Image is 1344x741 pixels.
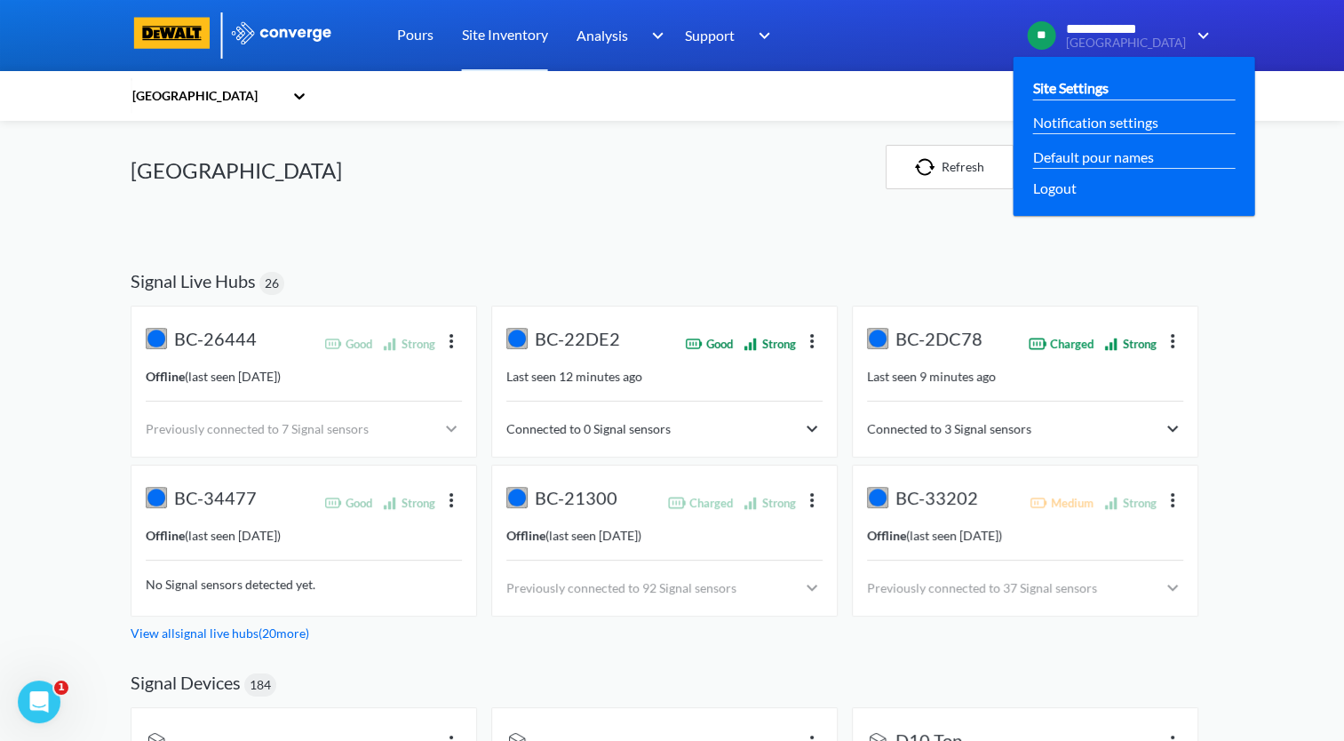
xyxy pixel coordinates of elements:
a: Notification settings [1033,111,1158,133]
span: Last seen 9 minutes ago [867,369,996,384]
img: Network connectivity strong [742,494,759,511]
strong: Offline [506,528,545,543]
span: 1 [54,681,68,695]
img: Battery good [324,494,342,512]
span: Medium [1051,494,1093,512]
span: Previously connected to 37 Signal sensors [867,578,1097,598]
h2: Signal Live Hubs [131,270,256,291]
img: live-hub.svg [146,487,167,508]
img: more.svg [1162,489,1183,510]
a: Site Settings [1033,76,1109,99]
span: Connected to 3 Signal sensors [867,419,1031,439]
img: live-hub.svg [506,328,528,349]
img: logo-dewalt.svg [131,17,214,49]
img: more.svg [441,330,462,351]
img: Battery charged [668,497,686,508]
span: Good [706,335,733,353]
span: Charged [1050,335,1093,353]
span: Good [346,494,372,512]
span: 184 [250,675,271,695]
strong: Offline [146,528,185,543]
img: chevron-right.svg [1162,418,1183,440]
span: BC-22DE2 [535,328,620,353]
span: Last seen 12 minutes ago [506,369,642,384]
img: live-hub.svg [867,487,888,508]
button: Refresh [886,145,1014,189]
span: Previously connected to 7 Signal sensors [146,419,369,439]
img: chevron-right.svg [801,578,823,599]
span: Strong [402,335,435,353]
img: chevron-right.svg [1162,578,1183,599]
img: Battery good [685,335,703,353]
div: [GEOGRAPHIC_DATA] [131,86,283,106]
img: chevron-right.svg [801,418,823,440]
strong: Offline [146,369,185,384]
span: 26 [265,274,279,293]
span: Logout [1033,177,1077,199]
img: live-hub.svg [867,328,888,349]
img: Network connectivity strong [742,335,759,352]
span: ( last seen [DATE] ) [146,528,281,543]
a: View all signal live hubs ( 20 more) [131,625,309,641]
span: Analysis [577,24,628,46]
span: ( last seen [DATE] ) [506,528,641,543]
img: chevron-right.svg [441,418,462,440]
span: BC-2DC78 [895,328,982,353]
img: Battery medium [1030,494,1047,512]
img: Network connectivity strong [381,494,398,511]
span: ( last seen [DATE] ) [867,528,1002,543]
span: Strong [402,494,435,512]
img: downArrow.svg [640,25,668,46]
span: Strong [762,494,796,512]
img: downArrow.svg [747,25,775,46]
span: BC-34477 [174,487,257,512]
img: Network connectivity strong [1102,494,1119,511]
span: Connected to 0 Signal sensors [506,419,671,439]
span: Support [685,24,735,46]
span: BC-33202 [895,487,978,512]
img: Battery good [324,335,342,353]
span: [GEOGRAPHIC_DATA] [1066,36,1186,50]
h1: [GEOGRAPHIC_DATA] [131,156,342,185]
img: Network connectivity strong [1102,335,1119,352]
img: more.svg [441,489,462,510]
span: BC-26444 [174,328,257,353]
img: live-hub.svg [506,487,528,508]
img: icon-refresh.svg [915,158,942,176]
img: logo_ewhite.svg [230,21,333,44]
span: Charged [689,494,733,512]
img: more.svg [1162,330,1183,351]
img: downArrow.svg [1186,25,1214,46]
span: Strong [1123,335,1157,353]
img: Network connectivity strong [381,335,398,352]
img: more.svg [801,489,823,510]
iframe: Intercom live chat [18,681,60,723]
span: BC-21300 [535,487,617,512]
strong: Offline [867,528,906,543]
span: Strong [1123,494,1157,512]
span: Previously connected to 92 Signal sensors [506,578,736,598]
span: Strong [762,335,796,353]
a: Default pour names [1033,146,1154,168]
img: more.svg [801,330,823,351]
h2: Signal Devices [131,672,241,693]
img: Battery charged [1029,338,1046,349]
span: ( last seen [DATE] ) [146,369,281,384]
span: Good [346,335,372,353]
span: No Signal sensors detected yet. [146,577,315,592]
img: live-hub.svg [146,328,167,349]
